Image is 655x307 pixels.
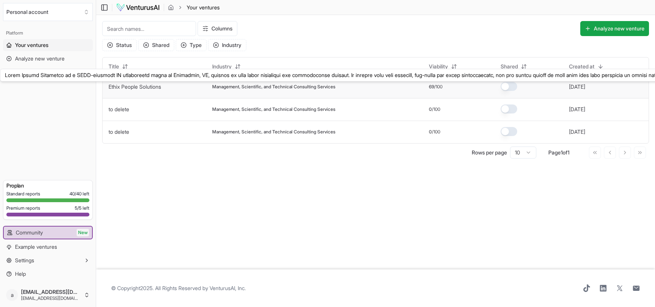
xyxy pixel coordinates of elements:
span: /100 [432,106,440,112]
span: © Copyright 2025 . All Rights Reserved by . [111,284,246,292]
span: 0 [429,129,432,135]
span: [EMAIL_ADDRESS][DOMAIN_NAME] [21,289,81,295]
img: logo [116,3,160,12]
span: Title [109,63,119,70]
span: Industry [212,63,232,70]
button: Columns [198,21,237,36]
span: Example ventures [15,243,57,251]
a: to delete [109,129,129,135]
span: 40 / 40 left [69,191,89,197]
span: [EMAIL_ADDRESS][DOMAIN_NAME] [21,295,81,301]
button: [DATE] [569,83,585,91]
span: Page [548,149,561,156]
span: Standard reports [6,191,40,197]
span: Your ventures [187,4,220,11]
a: VenturusAI, Inc [210,285,244,291]
span: Management, Scientific, and Technical Consulting Services [212,106,335,112]
span: 1 [567,149,569,156]
span: Management, Scientific, and Technical Consulting Services [212,84,335,90]
button: Shared [138,39,174,51]
span: a [6,289,18,301]
span: New [77,229,89,236]
button: Settings [3,254,93,266]
span: 69 [429,84,434,90]
span: Premium reports [6,205,40,211]
button: Ethix People Solutions [109,83,161,91]
span: 1 [561,149,563,156]
h3: Pro plan [6,182,89,189]
span: Help [15,270,26,278]
span: Viability [429,63,448,70]
nav: breadcrumb [168,4,220,11]
button: to delete [109,106,129,113]
span: 5 / 5 left [75,205,89,211]
span: Your ventures [15,41,48,49]
a: to delete [109,106,129,112]
button: Viability [424,60,462,73]
button: Title [104,60,133,73]
p: Rows per page [472,149,507,156]
button: a[EMAIL_ADDRESS][DOMAIN_NAME][EMAIL_ADDRESS][DOMAIN_NAME] [3,286,93,304]
button: Status [102,39,137,51]
span: /100 [434,84,442,90]
button: Select an organization [3,3,93,21]
button: [DATE] [569,106,585,113]
button: [DATE] [569,128,585,136]
span: of [563,149,567,156]
a: Ethix People Solutions [109,83,161,90]
a: CommunityNew [4,227,92,239]
div: Platform [3,27,93,39]
a: Analyze new venture [3,53,93,65]
button: Industry [208,39,246,51]
button: to delete [109,128,129,136]
input: Search names... [102,21,196,36]
button: Type [176,39,207,51]
span: Created at [569,63,595,70]
span: Analyze new venture [15,55,65,62]
button: Created at [564,60,608,73]
a: Your ventures [3,39,93,51]
a: Example ventures [3,241,93,253]
span: Community [16,229,43,236]
span: 0 [429,106,432,112]
button: Analyze new venture [580,21,649,36]
span: Shared [501,63,518,70]
button: Shared [496,60,531,73]
span: Management, Scientific, and Technical Consulting Services [212,129,335,135]
button: Industry [208,60,245,73]
span: Settings [15,257,34,264]
span: /100 [432,129,440,135]
a: Help [3,268,93,280]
